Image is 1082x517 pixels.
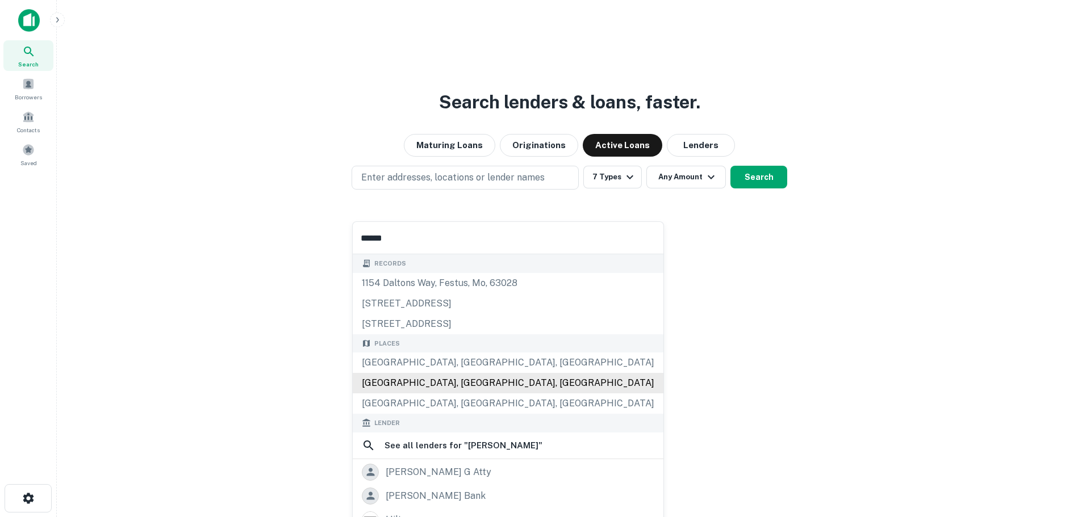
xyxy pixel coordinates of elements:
a: Contacts [3,106,53,137]
div: [GEOGRAPHIC_DATA], [GEOGRAPHIC_DATA], [GEOGRAPHIC_DATA] [353,373,663,393]
iframe: Chat Widget [1025,426,1082,481]
span: Records [374,259,406,268]
button: Any Amount [646,166,726,188]
button: Search [730,166,787,188]
span: Saved [20,158,37,167]
button: Enter addresses, locations or lender names [352,166,579,190]
div: [GEOGRAPHIC_DATA], [GEOGRAPHIC_DATA], [GEOGRAPHIC_DATA] [353,393,663,414]
span: Search [18,60,39,69]
span: Contacts [17,125,40,134]
a: Borrowers [3,73,53,104]
h6: See all lenders for " [PERSON_NAME] " [385,439,542,452]
div: [STREET_ADDRESS] [353,293,663,314]
button: Lenders [667,134,735,157]
div: [PERSON_NAME] bank [386,487,486,505]
div: 1154 daltons way, festus, mo, 63028 [353,273,663,293]
div: [GEOGRAPHIC_DATA], [GEOGRAPHIC_DATA], [GEOGRAPHIC_DATA] [353,352,663,373]
span: Places [374,339,400,348]
a: Search [3,40,53,71]
h3: Search lenders & loans, faster. [439,89,700,116]
button: Maturing Loans [404,134,495,157]
span: Borrowers [15,93,42,102]
a: Saved [3,139,53,170]
a: [PERSON_NAME] bank [353,484,663,508]
span: Lender [374,418,400,428]
a: [PERSON_NAME] g atty [353,460,663,484]
button: Active Loans [583,134,662,157]
img: capitalize-icon.png [18,9,40,32]
div: [PERSON_NAME] g atty [386,464,491,481]
button: 7 Types [583,166,642,188]
p: Enter addresses, locations or lender names [361,171,545,184]
div: [STREET_ADDRESS] [353,314,663,334]
button: Originations [500,134,578,157]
